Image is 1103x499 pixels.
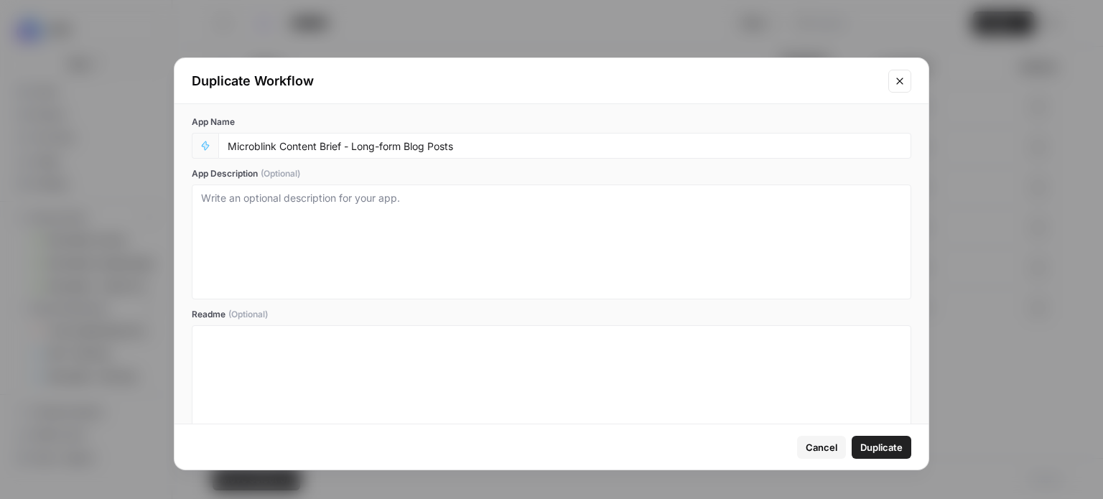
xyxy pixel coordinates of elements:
label: App Description [192,167,911,180]
span: (Optional) [228,308,268,321]
button: Close modal [888,70,911,93]
label: Readme [192,308,911,321]
input: Untitled [228,139,902,152]
span: Duplicate [860,440,903,454]
label: App Name [192,116,911,129]
button: Duplicate [852,436,911,459]
span: Cancel [806,440,837,454]
div: Duplicate Workflow [192,71,880,91]
span: (Optional) [261,167,300,180]
button: Cancel [797,436,846,459]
